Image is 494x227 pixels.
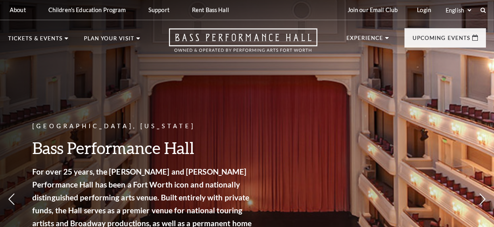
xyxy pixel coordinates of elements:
[10,6,26,13] p: About
[48,6,126,13] p: Children's Education Program
[346,35,384,45] p: Experience
[444,6,473,14] select: Select:
[148,6,169,13] p: Support
[192,6,229,13] p: Rent Bass Hall
[84,36,134,46] p: Plan Your Visit
[32,137,254,158] h3: Bass Performance Hall
[413,35,470,45] p: Upcoming Events
[32,121,254,131] p: [GEOGRAPHIC_DATA], [US_STATE]
[8,36,63,46] p: Tickets & Events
